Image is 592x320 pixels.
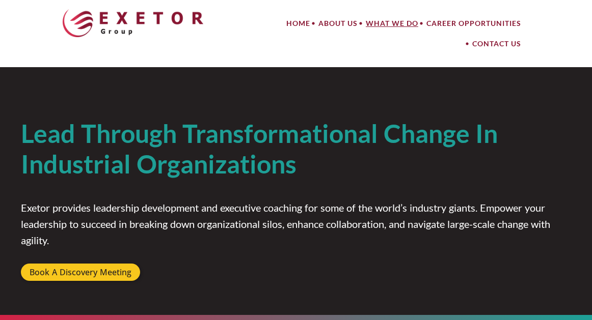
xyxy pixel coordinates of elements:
[362,13,422,34] a: What We Do
[30,268,131,276] span: Book A Discovery Meeting
[21,118,571,179] h1: Lead Through Transformational Change In Industrial Organizations
[314,13,362,34] a: About Us
[21,264,140,281] a: Book A Discovery Meeting
[422,13,525,34] a: Career Opportunities
[468,34,525,54] a: Contact Us
[63,9,203,37] img: The Exetor Group
[21,199,571,248] div: Exetor provides leadership development and executive coaching for some of the world’s industry gi...
[282,13,314,34] a: Home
